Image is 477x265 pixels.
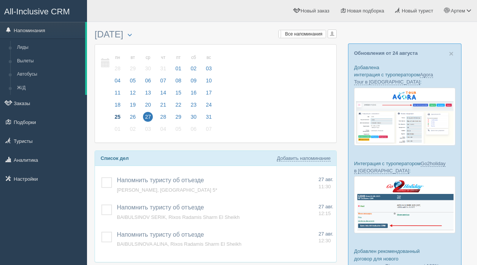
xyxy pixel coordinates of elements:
[354,72,433,85] a: Agora Tour в [GEOGRAPHIC_DATA]
[156,101,171,113] a: 21
[186,113,201,125] a: 30
[174,124,183,134] span: 05
[143,54,153,61] small: ср
[202,50,214,76] a: вс 03
[319,204,333,209] span: 27 авг.
[449,49,454,58] span: ×
[189,100,199,110] span: 23
[174,112,183,122] span: 29
[202,88,214,101] a: 17
[141,88,155,101] a: 13
[354,176,455,233] img: go2holiday-bookings-crm-for-travel-agency.png
[117,231,204,238] a: Напомнить туристу об отъезде
[128,124,138,134] span: 02
[141,125,155,137] a: 03
[117,177,204,183] a: Напомнить туристу об отъезде
[319,238,331,243] span: 12:30
[319,231,333,237] span: 27 авг.
[189,88,199,98] span: 16
[174,54,183,61] small: пт
[186,76,201,88] a: 09
[158,100,168,110] span: 21
[186,50,201,76] a: сб 02
[128,76,138,85] span: 05
[202,76,214,88] a: 10
[319,231,333,245] a: 27 авг. 12:30
[126,50,140,76] a: вт 29
[171,76,186,88] a: 08
[128,54,138,61] small: вт
[319,176,333,190] a: 27 авг. 11:30
[143,64,153,73] span: 30
[202,113,214,125] a: 31
[171,113,186,125] a: 29
[101,155,129,161] b: Список дел
[14,41,85,54] a: Лиды
[319,211,331,216] span: 12:15
[158,76,168,85] span: 07
[113,64,123,73] span: 28
[354,88,455,146] img: agora-tour-%D0%B7%D0%B0%D1%8F%D0%B2%D0%BA%D0%B8-%D1%81%D1%80%D0%BC-%D0%B4%D0%BB%D1%8F-%D1%82%D1%8...
[141,101,155,113] a: 20
[143,112,153,122] span: 27
[156,88,171,101] a: 14
[143,88,153,98] span: 13
[110,50,125,76] a: пн 28
[0,0,87,21] a: All-Inclusive CRM
[354,161,446,174] a: Go2holiday в [GEOGRAPHIC_DATA]
[110,125,125,137] a: 01
[113,100,123,110] span: 18
[117,204,204,211] span: Напомнить туристу об отъезде
[117,241,241,247] a: BAIBULSINOVA ALINA, Rixos Radamis Sharm El Sheikh
[158,88,168,98] span: 14
[158,54,168,61] small: чт
[158,64,168,73] span: 31
[319,203,333,217] a: 27 авг. 12:15
[14,81,85,95] a: Ж/Д
[204,100,214,110] span: 24
[171,101,186,113] a: 22
[156,76,171,88] a: 07
[189,124,199,134] span: 06
[143,76,153,85] span: 06
[113,112,123,122] span: 25
[141,76,155,88] a: 06
[204,76,214,85] span: 10
[402,8,433,14] span: Новый турист
[354,160,455,174] p: Интеграция с туроператором :
[158,112,168,122] span: 28
[189,54,199,61] small: сб
[319,177,333,182] span: 27 авг.
[143,124,153,134] span: 03
[189,76,199,85] span: 09
[347,8,384,14] span: Новая подборка
[174,88,183,98] span: 15
[126,113,140,125] a: 26
[110,113,125,125] a: 25
[113,124,123,134] span: 01
[110,88,125,101] a: 11
[189,64,199,73] span: 02
[4,7,70,16] span: All-Inclusive CRM
[126,88,140,101] a: 12
[354,64,455,85] p: Добавлена интеграция с туроператором :
[128,88,138,98] span: 12
[117,187,217,193] span: [PERSON_NAME], [GEOGRAPHIC_DATA] 5*
[117,214,239,220] span: BAIBULSINOV SERIK, Rixos Radamis Sharm El Sheikh
[301,8,329,14] span: Новый заказ
[113,88,123,98] span: 11
[126,76,140,88] a: 05
[156,125,171,137] a: 04
[285,31,323,37] span: Все напоминания
[204,88,214,98] span: 17
[174,76,183,85] span: 08
[141,50,155,76] a: ср 30
[277,155,331,161] a: Добавить напоминание
[110,101,125,113] a: 18
[128,64,138,73] span: 29
[141,113,155,125] a: 27
[156,113,171,125] a: 28
[174,100,183,110] span: 22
